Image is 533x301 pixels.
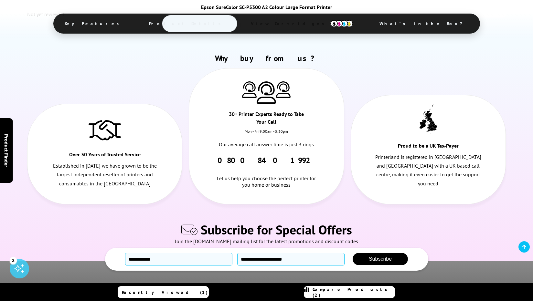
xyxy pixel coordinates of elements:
span: Key Features [55,16,132,31]
p: Printerland is registered in [GEOGRAPHIC_DATA] and [GEOGRAPHIC_DATA] with a UK based call centre,... [374,153,482,188]
a: 0800 840 1992 [218,155,315,165]
a: Recently Viewed (1) [118,286,209,298]
div: 30+ Printer Experts Ready to Take Your Call [228,110,305,129]
h2: Why buy from us? [24,53,509,63]
span: View Cartridges [241,15,363,32]
span: What’s in the Box? [370,16,478,31]
span: Product Finder [3,134,10,167]
div: 2 [10,257,17,264]
p: Established in [DATE] we have grown to be the largest independent reseller of printers and consum... [51,161,159,188]
img: Printer Experts [257,81,276,104]
button: Subscribe [353,253,408,265]
div: Over 30 Years of Trusted Service [66,150,144,161]
div: Join the [DOMAIN_NAME] mailing list for the latest promotions and discount codes [3,238,530,248]
img: cmyk-icon.svg [330,20,353,27]
img: UK tax payer [419,104,437,134]
span: Subscribe [369,256,392,262]
img: Trusted Service [89,117,121,143]
div: Let us help you choose the perfect printer for you home or business [212,165,321,188]
p: Our average call answer time is just 3 rings [212,140,321,149]
div: Epson SureColor SC-P5300 A2 Colour Large Format Printer [40,4,493,10]
span: Recently Viewed (1) [122,289,208,295]
span: Compare Products (2) [313,286,395,298]
span: Subscribe for Special Offers [201,221,352,238]
span: Product Details [139,16,234,31]
div: Proud to be a UK Tax-Payer [389,142,467,153]
img: Printer Experts [242,81,257,98]
div: Mon - Fri 9:00am - 5.30pm [189,129,344,140]
a: Compare Products (2) [304,286,395,298]
img: Printer Experts [276,81,291,98]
